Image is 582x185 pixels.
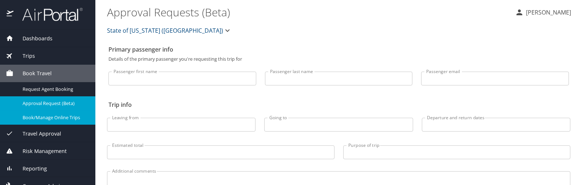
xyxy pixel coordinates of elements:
span: State of [US_STATE] ([GEOGRAPHIC_DATA]) [107,25,223,36]
img: airportal-logo.png [14,7,83,21]
span: Trips [13,52,35,60]
h2: Primary passenger info [108,44,569,55]
span: Travel Approval [13,130,61,138]
span: Request Agent Booking [23,86,87,93]
p: Details of the primary passenger you're requesting this trip for [108,57,569,61]
h1: Approval Requests (Beta) [107,1,509,23]
button: State of [US_STATE] ([GEOGRAPHIC_DATA]) [104,23,235,38]
button: [PERSON_NAME] [512,6,574,19]
span: Book Travel [13,69,52,77]
span: Approval Request (Beta) [23,100,87,107]
p: [PERSON_NAME] [524,8,571,17]
h2: Trip info [108,99,569,110]
span: Book/Manage Online Trips [23,114,87,121]
span: Reporting [13,165,47,173]
span: Risk Management [13,147,67,155]
img: icon-airportal.png [7,7,14,21]
span: Dashboards [13,35,52,43]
